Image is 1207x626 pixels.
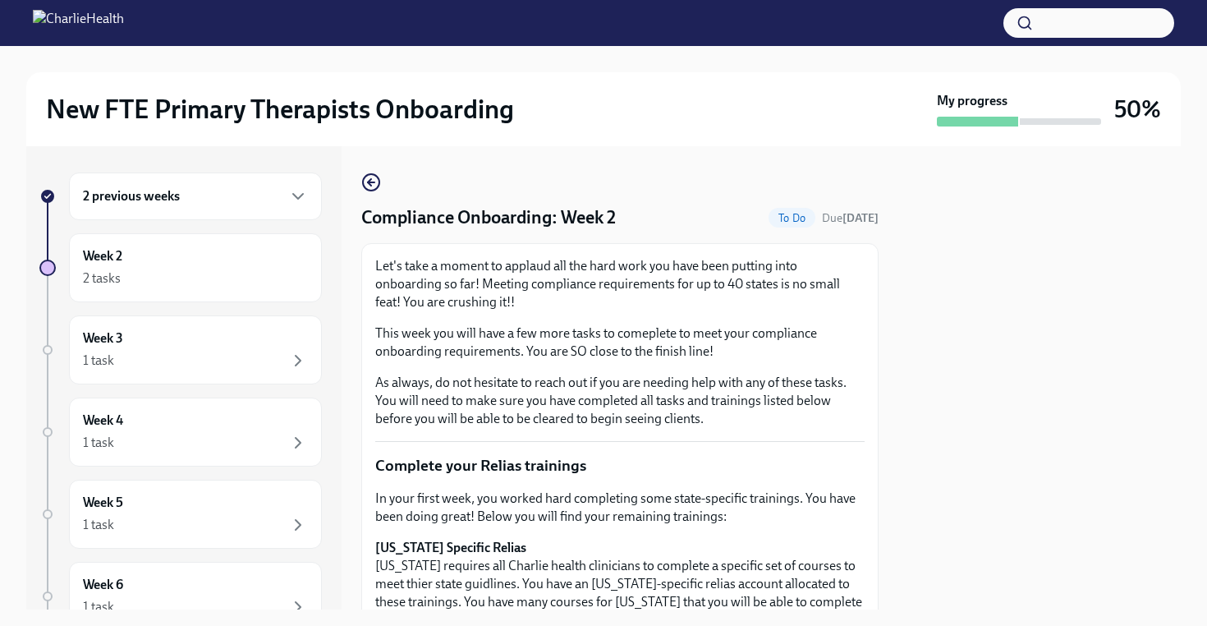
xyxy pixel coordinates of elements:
[83,269,121,288] div: 2 tasks
[769,212,815,224] span: To Do
[83,412,123,430] h6: Week 4
[39,315,322,384] a: Week 31 task
[375,490,865,526] p: In your first week, you worked hard completing some state-specific trainings. You have been doing...
[83,516,114,534] div: 1 task
[33,10,124,36] img: CharlieHealth
[46,93,514,126] h2: New FTE Primary Therapists Onboarding
[83,187,180,205] h6: 2 previous weeks
[361,205,616,230] h4: Compliance Onboarding: Week 2
[69,173,322,220] div: 2 previous weeks
[83,352,114,370] div: 1 task
[39,480,322,549] a: Week 51 task
[375,540,526,555] strong: [US_STATE] Specific Relias
[375,257,865,311] p: Let's take a moment to applaud all the hard work you have been putting into onboarding so far! Me...
[83,329,123,348] h6: Week 3
[375,374,865,428] p: As always, do not hesitate to reach out if you are needing help with any of these tasks. You will...
[83,247,122,265] h6: Week 2
[83,598,114,616] div: 1 task
[83,434,114,452] div: 1 task
[1114,94,1161,124] h3: 50%
[842,211,879,225] strong: [DATE]
[937,92,1007,110] strong: My progress
[83,494,123,512] h6: Week 5
[822,211,879,225] span: Due
[39,398,322,467] a: Week 41 task
[822,210,879,226] span: September 27th, 2025 10:00
[39,233,322,302] a: Week 22 tasks
[375,325,865,361] p: This week you will have a few more tasks to comeplete to meet your compliance onboarding requirem...
[375,455,865,476] p: Complete your Relias trainings
[83,576,123,594] h6: Week 6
